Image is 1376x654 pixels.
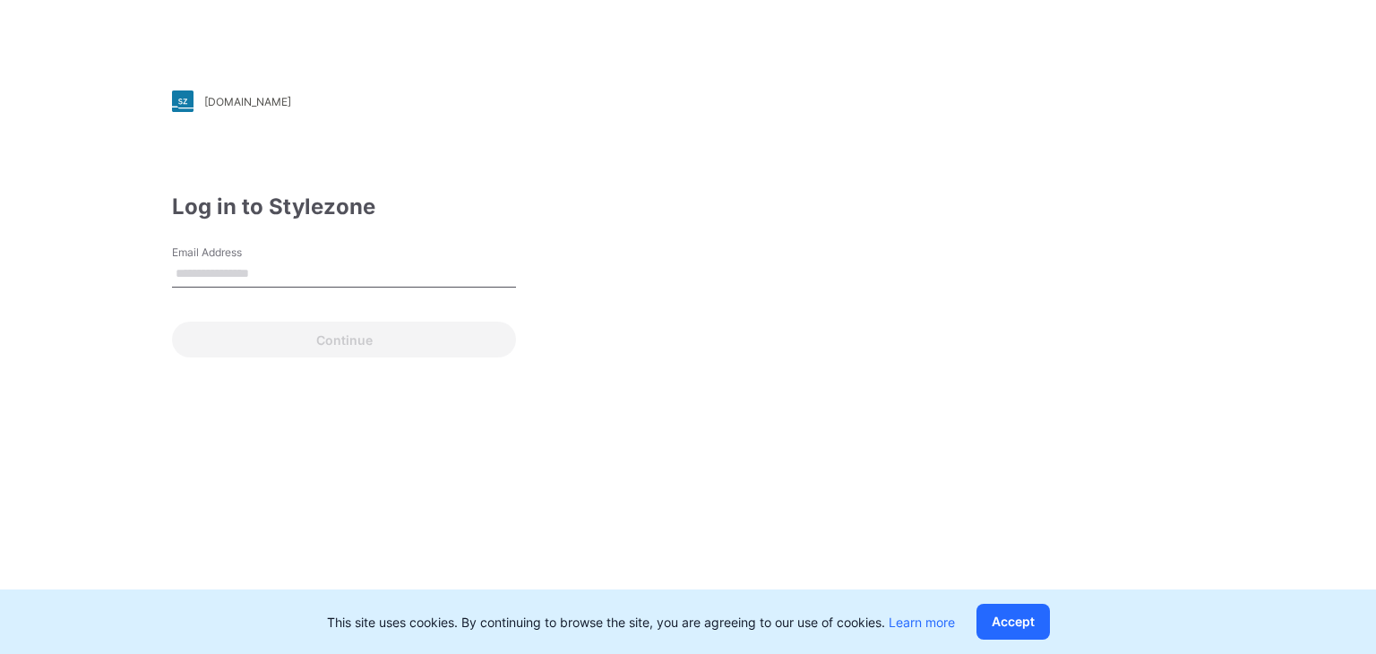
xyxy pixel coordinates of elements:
img: browzwear-logo.e42bd6dac1945053ebaf764b6aa21510.svg [1107,45,1331,77]
img: stylezone-logo.562084cfcfab977791bfbf7441f1a819.svg [172,90,193,112]
a: [DOMAIN_NAME] [172,90,516,112]
a: Learn more [889,615,955,630]
div: Log in to Stylezone [172,191,516,223]
div: [DOMAIN_NAME] [204,95,291,108]
label: Email Address [172,245,297,261]
p: This site uses cookies. By continuing to browse the site, you are agreeing to our use of cookies. [327,613,955,632]
button: Accept [976,604,1050,640]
